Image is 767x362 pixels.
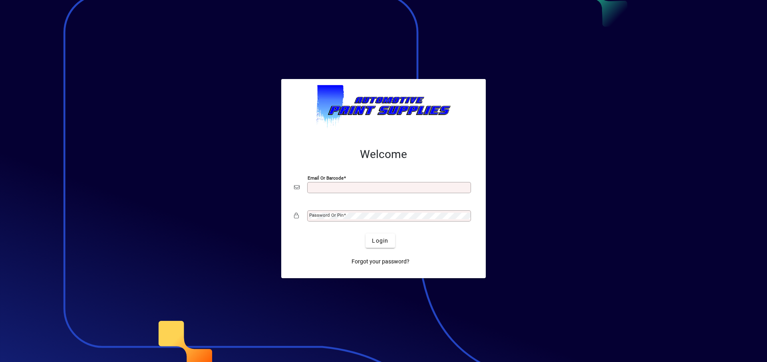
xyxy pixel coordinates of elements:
[294,148,473,161] h2: Welcome
[352,257,409,266] span: Forgot your password?
[366,233,395,248] button: Login
[348,254,413,269] a: Forgot your password?
[372,237,388,245] span: Login
[309,212,344,218] mat-label: Password or Pin
[308,175,344,181] mat-label: Email or Barcode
